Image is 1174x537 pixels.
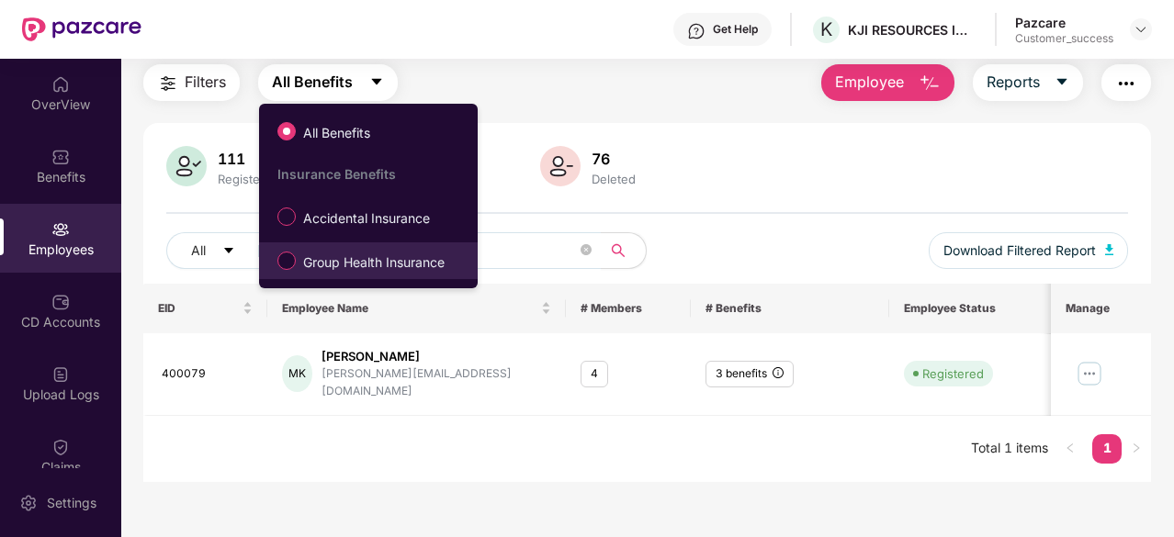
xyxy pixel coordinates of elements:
[848,21,976,39] div: KJI RESOURCES INDIA PRIVATE LIMITED
[166,146,207,186] img: svg+xml;base64,PHN2ZyB4bWxucz0iaHR0cDovL3d3dy53My5vcmcvMjAwMC9zdmciIHhtbG5zOnhsaW5rPSJodHRwOi8vd3...
[1115,73,1137,95] img: svg+xml;base64,PHN2ZyB4bWxucz0iaHR0cDovL3d3dy53My5vcmcvMjAwMC9zdmciIHdpZHRoPSIyNCIgaGVpZ2h0PSIyNC...
[943,241,1096,261] span: Download Filtered Report
[158,301,239,316] span: EID
[214,150,283,168] div: 111
[566,284,690,333] th: # Members
[1092,434,1122,462] a: 1
[272,71,353,94] span: All Benefits
[51,293,70,311] img: svg+xml;base64,PHN2ZyBpZD0iQ0RfQWNjb3VudHMiIGRhdGEtbmFtZT0iQ0QgQWNjb3VudHMiIHhtbG5zPSJodHRwOi8vd3...
[143,64,240,101] button: Filters
[322,365,551,400] div: [PERSON_NAME][EMAIL_ADDRESS][DOMAIN_NAME]
[277,166,478,182] div: Insurance Benefits
[919,73,941,95] img: svg+xml;base64,PHN2ZyB4bWxucz0iaHR0cDovL3d3dy53My5vcmcvMjAwMC9zdmciIHhtbG5zOnhsaW5rPSJodHRwOi8vd3...
[51,365,70,384] img: svg+xml;base64,PHN2ZyBpZD0iVXBsb2FkX0xvZ3MiIGRhdGEtbmFtZT0iVXBsb2FkIExvZ3MiIHhtbG5zPSJodHRwOi8vd3...
[22,17,141,41] img: New Pazcare Logo
[540,146,581,186] img: svg+xml;base64,PHN2ZyB4bWxucz0iaHR0cDovL3d3dy53My5vcmcvMjAwMC9zdmciIHhtbG5zOnhsaW5rPSJodHRwOi8vd3...
[1092,434,1122,464] li: 1
[1055,74,1069,91] span: caret-down
[581,244,592,255] span: close-circle
[588,150,639,168] div: 76
[322,348,551,365] div: [PERSON_NAME]
[1055,434,1085,464] button: left
[222,244,235,259] span: caret-down
[1065,442,1076,453] span: left
[601,243,637,258] span: search
[904,301,1060,316] span: Employee Status
[1131,442,1142,453] span: right
[1076,359,1105,388] img: manageButton
[713,22,758,37] div: Get Help
[601,232,647,269] button: search
[51,148,70,166] img: svg+xml;base64,PHN2ZyBpZD0iQmVuZWZpdHMiIHhtbG5zPSJodHRwOi8vd3d3LnczLm9yZy8yMDAwL3N2ZyIgd2lkdGg9Ij...
[296,208,437,229] span: Accidental Insurance
[1015,31,1113,46] div: Customer_success
[581,361,608,387] div: 4
[1122,434,1151,464] button: right
[41,494,102,512] div: Settings
[1052,284,1151,333] th: Manage
[691,284,890,333] th: # Benefits
[835,71,904,94] span: Employee
[19,494,38,512] img: svg+xml;base64,PHN2ZyBpZD0iU2V0dGluZy0yMHgyMCIgeG1sbnM9Imh0dHA6Ly93d3cudzMub3JnLzIwMDAvc3ZnIiB3aW...
[588,172,639,186] div: Deleted
[987,71,1040,94] span: Reports
[282,355,312,392] div: MK
[51,220,70,239] img: svg+xml;base64,PHN2ZyBpZD0iRW1wbG95ZWVzIiB4bWxucz0iaHR0cDovL3d3dy53My5vcmcvMjAwMC9zdmciIHdpZHRoPS...
[687,22,706,40] img: svg+xml;base64,PHN2ZyBpZD0iSGVscC0zMngzMiIgeG1sbnM9Imh0dHA6Ly93d3cudzMub3JnLzIwMDAvc3ZnIiB3aWR0aD...
[267,284,566,333] th: Employee Name
[1134,22,1148,37] img: svg+xml;base64,PHN2ZyBpZD0iRHJvcGRvd24tMzJ4MzIiIHhtbG5zPSJodHRwOi8vd3d3LnczLm9yZy8yMDAwL3N2ZyIgd2...
[157,73,179,95] img: svg+xml;base64,PHN2ZyB4bWxucz0iaHR0cDovL3d3dy53My5vcmcvMjAwMC9zdmciIHdpZHRoPSIyNCIgaGVpZ2h0PSIyNC...
[296,252,452,273] span: Group Health Insurance
[581,242,592,260] span: close-circle
[51,438,70,456] img: svg+xml;base64,PHN2ZyBpZD0iQ2xhaW0iIHhtbG5zPSJodHRwOi8vd3d3LnczLm9yZy8yMDAwL3N2ZyIgd2lkdGg9IjIwIi...
[973,64,1083,101] button: Reportscaret-down
[191,241,206,261] span: All
[889,284,1089,333] th: Employee Status
[821,64,954,101] button: Employee
[929,232,1129,269] button: Download Filtered Report
[922,364,984,383] div: Registered
[258,64,398,101] button: All Benefitscaret-down
[1105,244,1114,255] img: svg+xml;base64,PHN2ZyB4bWxucz0iaHR0cDovL3d3dy53My5vcmcvMjAwMC9zdmciIHhtbG5zOnhsaW5rPSJodHRwOi8vd3...
[51,75,70,94] img: svg+xml;base64,PHN2ZyBpZD0iSG9tZSIgeG1sbnM9Imh0dHA6Ly93d3cudzMub3JnLzIwMDAvc3ZnIiB3aWR0aD0iMjAiIG...
[1122,434,1151,464] li: Next Page
[1055,434,1085,464] li: Previous Page
[773,367,784,378] span: info-circle
[369,74,384,91] span: caret-down
[820,18,832,40] span: K
[706,361,794,387] div: 3 benefits
[214,172,283,186] div: Registered
[143,284,267,333] th: EID
[971,434,1048,464] li: Total 1 items
[166,232,278,269] button: Allcaret-down
[1015,14,1113,31] div: Pazcare
[296,123,378,143] span: All Benefits
[185,71,226,94] span: Filters
[282,301,537,316] span: Employee Name
[162,365,253,383] div: 400079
